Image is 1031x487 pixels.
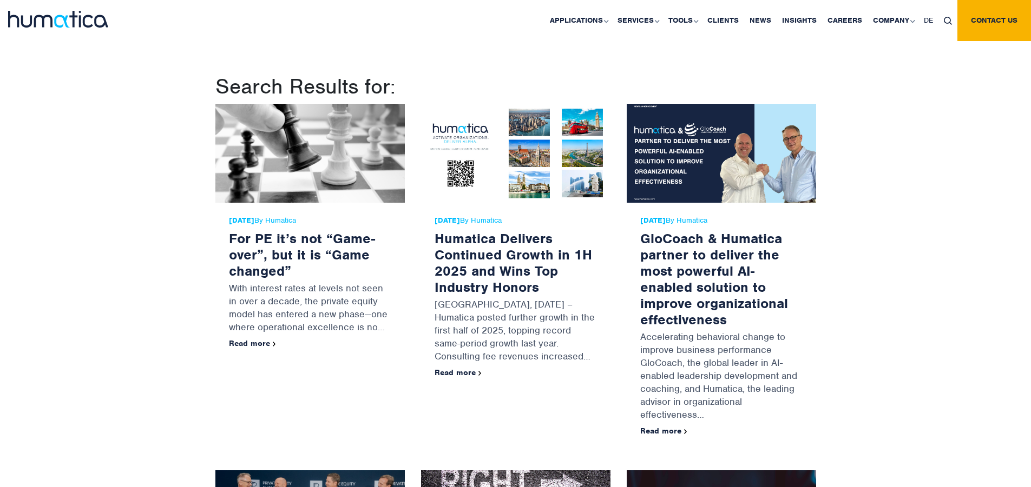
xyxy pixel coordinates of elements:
[478,371,482,376] img: arrowicon
[627,104,816,203] img: GloCoach & Humatica partner to deliver the most powerful AI-enabled solution to improve organizat...
[924,16,933,25] span: DE
[229,279,391,339] p: With interest rates at levels not seen in over a decade, the private equity model has entered a n...
[640,216,666,225] strong: [DATE]
[640,230,788,328] a: GloCoach & Humatica partner to deliver the most powerful AI-enabled solution to improve organizat...
[435,216,597,225] span: By Humatica
[640,216,803,225] span: By Humatica
[8,11,108,28] img: logo
[944,17,952,25] img: search_icon
[229,216,391,225] span: By Humatica
[215,74,816,99] h1: Search Results for:
[215,104,405,203] img: For PE it’s not “Game-over”, but it is “Game changed”
[273,342,276,346] img: arrowicon
[684,429,687,434] img: arrowicon
[435,216,460,225] strong: [DATE]
[640,426,687,436] a: Read more
[229,230,375,279] a: For PE it’s not “Game-over”, but it is “Game changed”
[435,295,597,368] p: [GEOGRAPHIC_DATA], [DATE] – Humatica posted further growth in the first half of 2025, topping rec...
[435,230,592,296] a: Humatica Delivers Continued Growth in 1H 2025 and Wins Top Industry Honors
[435,368,482,377] a: Read more
[421,104,610,203] img: Humatica Delivers Continued Growth in 1H 2025 and Wins Top Industry Honors
[640,328,803,426] p: Accelerating behavioral change to improve business performance GloCoach, the global leader in AI-...
[229,216,254,225] strong: [DATE]
[229,338,276,348] a: Read more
